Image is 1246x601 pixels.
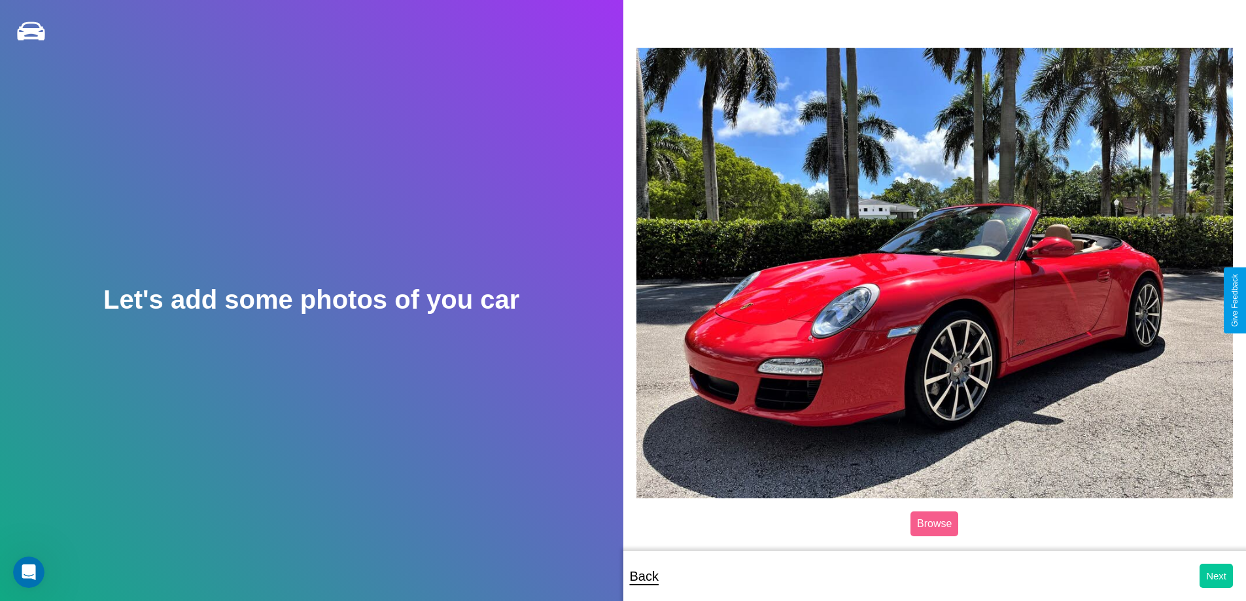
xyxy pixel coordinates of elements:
[630,564,659,588] p: Back
[910,511,958,536] label: Browse
[636,48,1234,498] img: posted
[1230,274,1239,327] div: Give Feedback
[13,557,44,588] iframe: Intercom live chat
[103,285,519,315] h2: Let's add some photos of you car
[1200,564,1233,588] button: Next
